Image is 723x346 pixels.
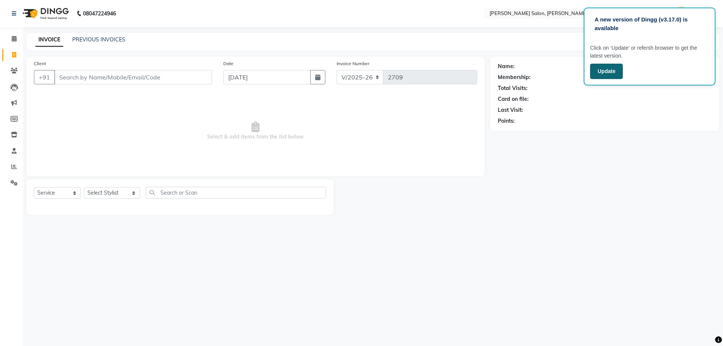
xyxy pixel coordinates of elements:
[146,187,326,198] input: Search or Scan
[34,70,55,84] button: +91
[19,3,71,24] img: logo
[223,60,233,67] label: Date
[337,60,369,67] label: Invoice Number
[590,64,623,79] button: Update
[34,60,46,67] label: Client
[590,44,709,60] p: Click on ‘Update’ or refersh browser to get the latest version.
[498,62,515,70] div: Name:
[72,36,125,43] a: PREVIOUS INVOICES
[83,3,116,24] b: 08047224946
[34,93,477,169] span: Select & add items from the list below
[498,106,523,114] div: Last Visit:
[675,7,688,20] img: Admin
[498,95,529,103] div: Card on file:
[595,15,705,32] p: A new version of Dingg (v3.17.0) is available
[54,70,212,84] input: Search by Name/Mobile/Email/Code
[498,73,531,81] div: Membership:
[498,84,528,92] div: Total Visits:
[498,117,515,125] div: Points:
[35,33,63,47] a: INVOICE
